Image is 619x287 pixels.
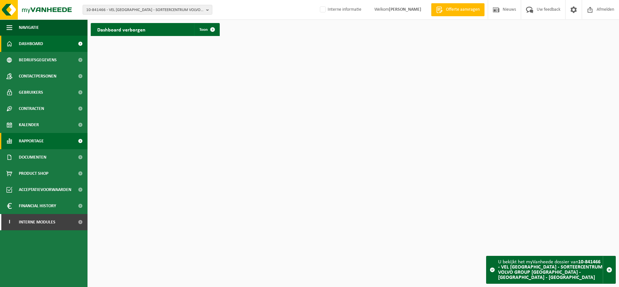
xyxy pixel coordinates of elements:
strong: [PERSON_NAME] [389,7,421,12]
a: Toon [194,23,219,36]
span: 10-841466 - VEL [GEOGRAPHIC_DATA] - SORTEERCENTRUM VOLVO GROUP [GEOGRAPHIC_DATA] - [GEOGRAPHIC_DA... [86,5,204,15]
span: Kalender [19,117,39,133]
span: Documenten [19,149,46,165]
span: Rapportage [19,133,44,149]
div: U bekijkt het myVanheede dossier van [498,256,603,283]
span: Gebruikers [19,84,43,101]
span: I [6,214,12,230]
span: Bedrijfsgegevens [19,52,57,68]
span: Acceptatievoorwaarden [19,182,71,198]
span: Dashboard [19,36,43,52]
label: Interne informatie [319,5,361,15]
strong: 10-841466 - VEL [GEOGRAPHIC_DATA] - SORTEERCENTRUM VOLVO GROUP [GEOGRAPHIC_DATA] - [GEOGRAPHIC_DA... [498,259,602,280]
span: Navigatie [19,19,39,36]
span: Toon [199,28,208,32]
span: Interne modules [19,214,55,230]
span: Offerte aanvragen [444,6,481,13]
button: 10-841466 - VEL [GEOGRAPHIC_DATA] - SORTEERCENTRUM VOLVO GROUP [GEOGRAPHIC_DATA] - [GEOGRAPHIC_DA... [83,5,212,15]
a: Offerte aanvragen [431,3,485,16]
span: Financial History [19,198,56,214]
h2: Dashboard verborgen [91,23,152,36]
span: Product Shop [19,165,48,182]
span: Contactpersonen [19,68,56,84]
span: Contracten [19,101,44,117]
